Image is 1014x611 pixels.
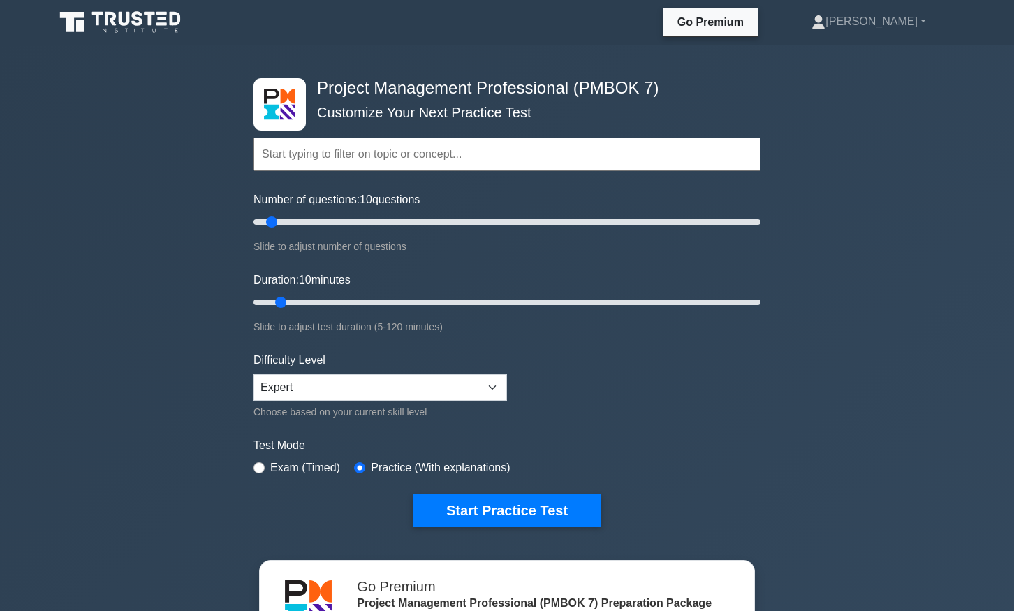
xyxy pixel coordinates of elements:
div: Slide to adjust test duration (5-120 minutes) [253,318,760,335]
span: 10 [360,193,372,205]
label: Practice (With explanations) [371,459,510,476]
div: Slide to adjust number of questions [253,238,760,255]
label: Duration: minutes [253,272,351,288]
label: Exam (Timed) [270,459,340,476]
label: Difficulty Level [253,352,325,369]
button: Start Practice Test [413,494,601,527]
h4: Project Management Professional (PMBOK 7) [311,78,692,98]
label: Test Mode [253,437,760,454]
input: Start typing to filter on topic or concept... [253,138,760,171]
a: Go Premium [669,13,752,31]
span: 10 [299,274,311,286]
a: [PERSON_NAME] [778,8,960,36]
div: Choose based on your current skill level [253,404,507,420]
label: Number of questions: questions [253,191,420,208]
